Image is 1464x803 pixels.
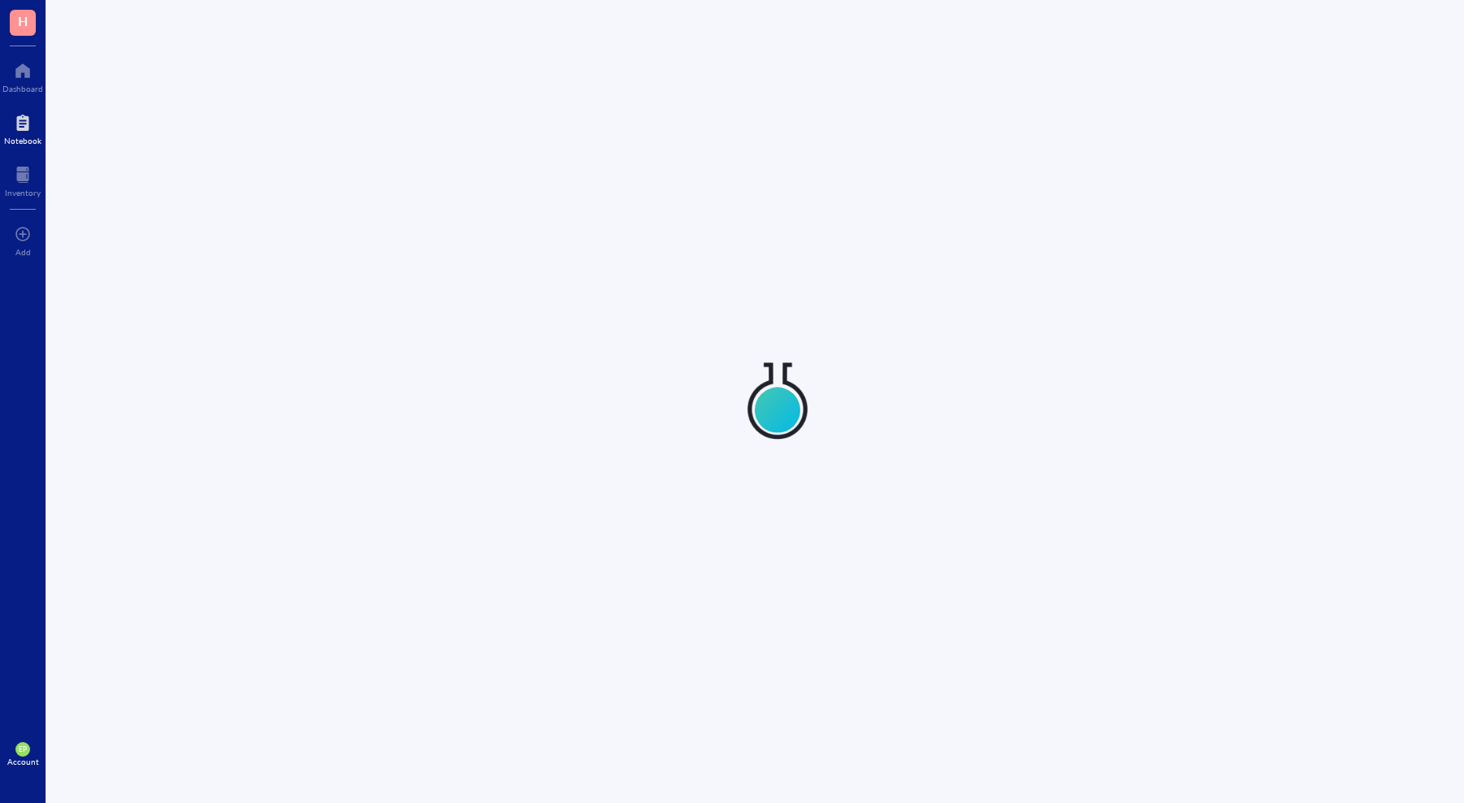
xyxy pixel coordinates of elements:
span: H [18,11,28,31]
div: Dashboard [2,84,43,93]
a: Inventory [5,162,41,197]
div: Add [15,247,31,257]
a: Dashboard [2,58,43,93]
div: Account [7,757,39,766]
div: Notebook [4,136,41,145]
a: Notebook [4,110,41,145]
span: EP [19,745,27,753]
div: Inventory [5,188,41,197]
